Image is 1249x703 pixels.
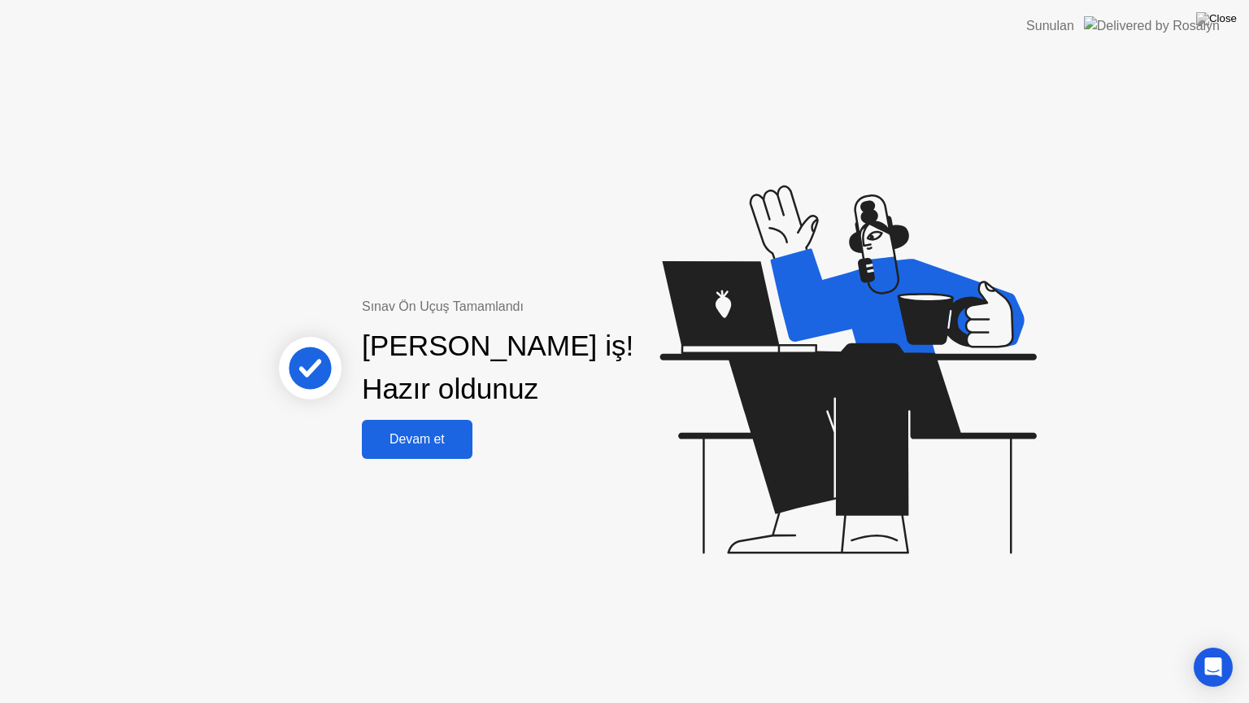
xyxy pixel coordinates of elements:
div: [PERSON_NAME] iş! Hazır oldunuz [362,325,633,411]
img: Close [1196,12,1237,25]
div: Sunulan [1026,16,1074,36]
div: Open Intercom Messenger [1194,648,1233,687]
button: Devam et [362,420,472,459]
div: Sınav Ön Uçuş Tamamlandı [362,297,698,317]
div: Devam et [367,432,468,447]
img: Delivered by Rosalyn [1084,16,1220,35]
